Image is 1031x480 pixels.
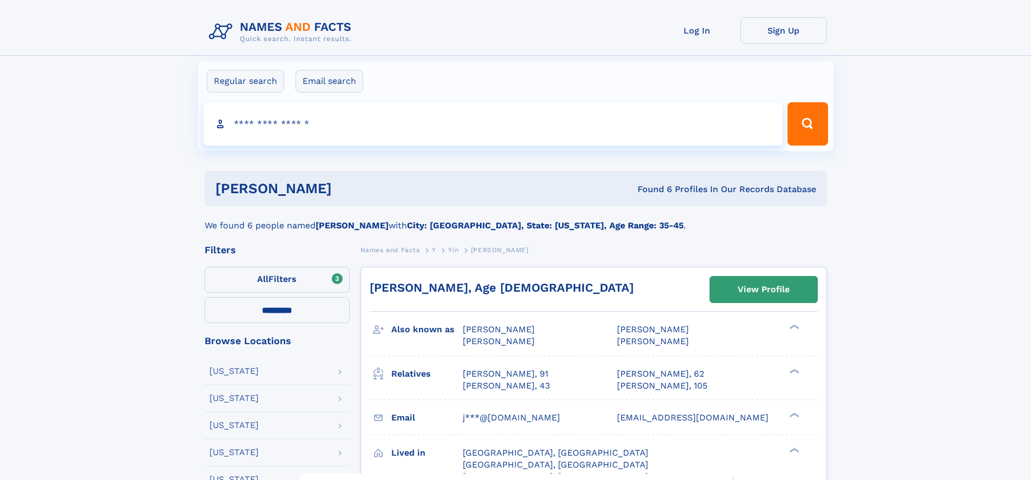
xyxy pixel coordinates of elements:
[391,320,463,339] h3: Also known as
[617,368,704,380] a: [PERSON_NAME], 62
[463,324,535,334] span: [PERSON_NAME]
[463,448,648,458] span: [GEOGRAPHIC_DATA], [GEOGRAPHIC_DATA]
[787,411,800,418] div: ❯
[295,70,363,93] label: Email search
[463,368,548,380] a: [PERSON_NAME], 91
[209,367,259,376] div: [US_STATE]
[209,394,259,403] div: [US_STATE]
[463,412,560,423] span: j***@[DOMAIN_NAME]
[205,17,360,47] img: Logo Names and Facts
[448,246,458,254] span: Yin
[710,277,817,303] a: View Profile
[787,102,828,146] button: Search Button
[432,243,436,257] a: Y
[787,446,800,453] div: ❯
[617,324,689,334] span: [PERSON_NAME]
[205,245,350,255] div: Filters
[205,206,827,232] div: We found 6 people named with .
[205,336,350,346] div: Browse Locations
[257,274,268,284] span: All
[360,243,420,257] a: Names and Facts
[654,17,740,44] a: Log In
[463,336,535,346] span: [PERSON_NAME]
[316,220,389,231] b: [PERSON_NAME]
[209,421,259,430] div: [US_STATE]
[215,182,485,195] h1: [PERSON_NAME]
[463,380,550,392] a: [PERSON_NAME], 43
[787,367,800,374] div: ❯
[407,220,684,231] b: City: [GEOGRAPHIC_DATA], State: [US_STATE], Age Range: 35-45
[205,267,350,293] label: Filters
[617,412,769,423] span: [EMAIL_ADDRESS][DOMAIN_NAME]
[432,246,436,254] span: Y
[203,102,783,146] input: search input
[391,409,463,427] h3: Email
[448,243,458,257] a: Yin
[617,380,707,392] a: [PERSON_NAME], 105
[209,448,259,457] div: [US_STATE]
[391,365,463,383] h3: Relatives
[207,70,284,93] label: Regular search
[787,324,800,331] div: ❯
[484,183,816,195] div: Found 6 Profiles In Our Records Database
[463,459,648,470] span: [GEOGRAPHIC_DATA], [GEOGRAPHIC_DATA]
[617,336,689,346] span: [PERSON_NAME]
[391,444,463,462] h3: Lived in
[370,281,634,294] a: [PERSON_NAME], Age [DEMOGRAPHIC_DATA]
[738,277,790,302] div: View Profile
[740,17,827,44] a: Sign Up
[471,246,529,254] span: [PERSON_NAME]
